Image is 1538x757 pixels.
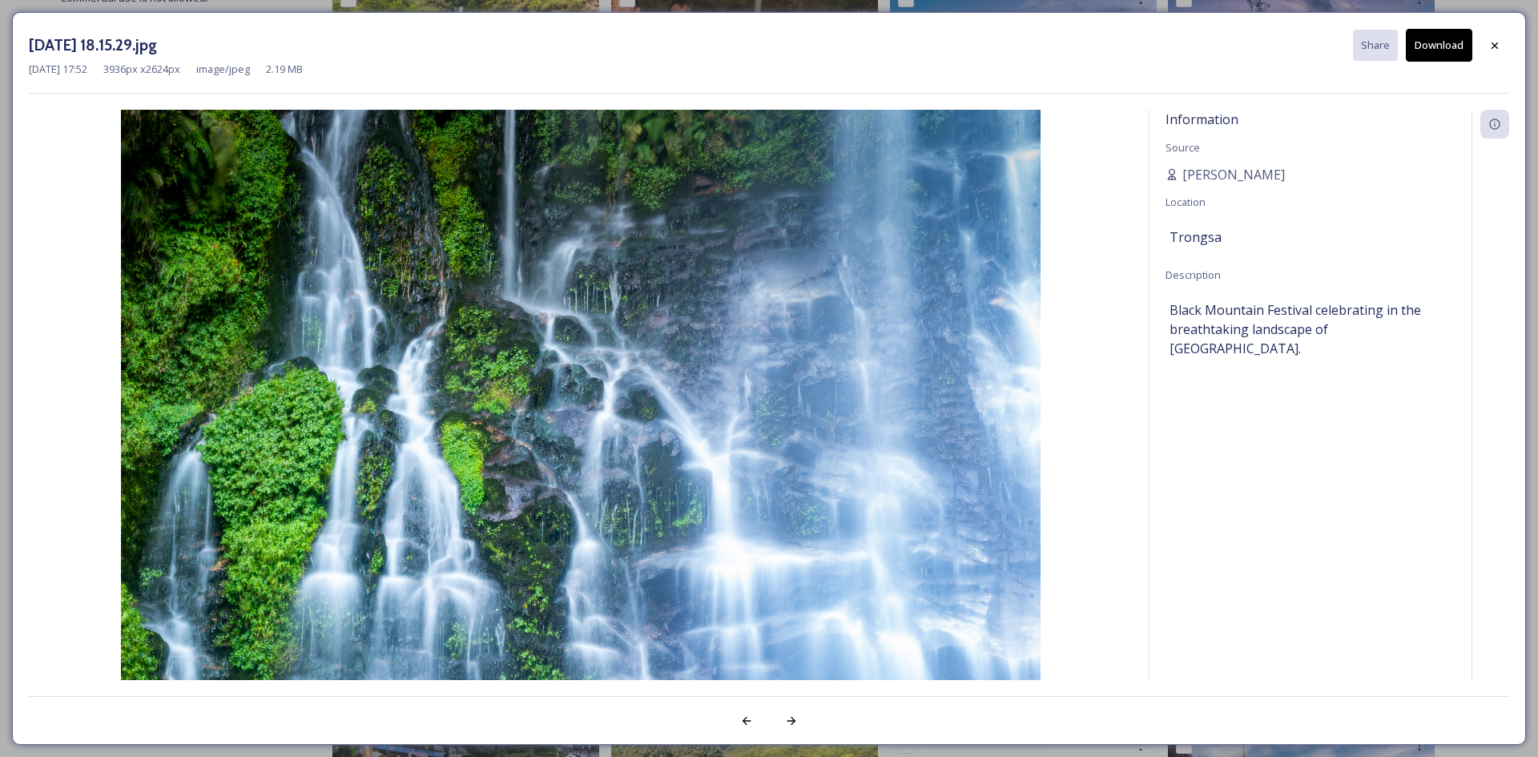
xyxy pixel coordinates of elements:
[1166,195,1206,209] span: Location
[1166,268,1221,282] span: Description
[1166,140,1200,155] span: Source
[1353,30,1398,61] button: Share
[103,62,180,77] span: 3936 px x 2624 px
[1406,29,1472,62] button: Download
[196,62,250,77] span: image/jpeg
[1170,300,1451,358] span: Black Mountain Festival celebrating in the breathtaking landscape of [GEOGRAPHIC_DATA].
[29,62,87,77] span: [DATE] 17:52
[29,110,1133,723] img: 2022-10-01%2018.15.29.jpg
[266,62,303,77] span: 2.19 MB
[1166,111,1238,128] span: Information
[29,34,157,57] h3: [DATE] 18.15.29.jpg
[1170,228,1222,247] span: Trongsa
[1182,165,1285,184] span: [PERSON_NAME]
